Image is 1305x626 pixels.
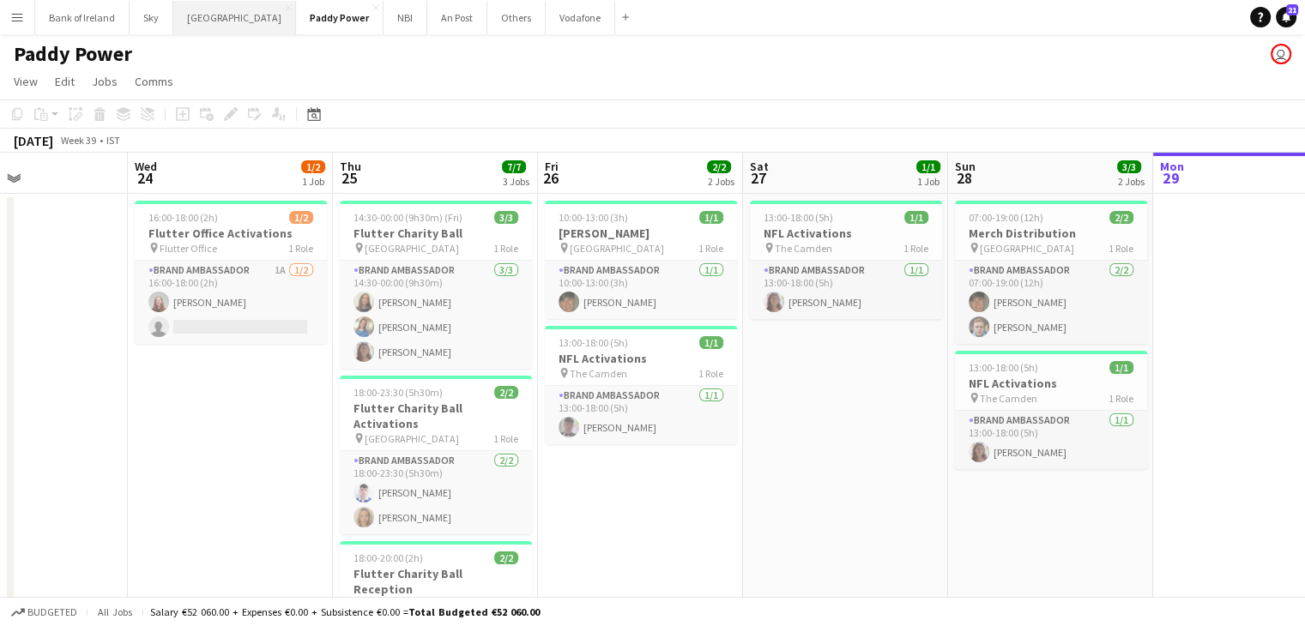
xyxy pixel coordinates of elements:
[135,201,327,344] div: 16:00-18:00 (2h)1/2Flutter Office Activations Flutter Office1 RoleBrand Ambassador1A1/216:00-18:0...
[559,211,628,224] span: 10:00-13:00 (3h)
[1109,392,1133,405] span: 1 Role
[340,400,532,431] h3: Flutter Charity Ball Activations
[493,242,518,255] span: 1 Role
[904,211,928,224] span: 1/1
[545,226,737,241] h3: [PERSON_NAME]
[48,70,82,93] a: Edit
[952,168,976,188] span: 28
[917,175,939,188] div: 1 Job
[353,386,443,399] span: 18:00-23:30 (5h30m)
[707,160,731,173] span: 2/2
[1276,7,1296,27] a: 21
[14,41,132,67] h1: Paddy Power
[1271,44,1291,64] app-user-avatar: Katie Shovlin
[135,74,173,89] span: Comms
[503,175,529,188] div: 3 Jobs
[545,201,737,319] app-job-card: 10:00-13:00 (3h)1/1[PERSON_NAME] [GEOGRAPHIC_DATA]1 RoleBrand Ambassador1/110:00-13:00 (3h)[PERSO...
[148,211,218,224] span: 16:00-18:00 (2h)
[1286,4,1298,15] span: 21
[160,242,217,255] span: Flutter Office
[427,1,487,34] button: An Post
[559,336,628,349] span: 13:00-18:00 (5h)
[545,351,737,366] h3: NFL Activations
[699,336,723,349] span: 1/1
[545,159,559,174] span: Fri
[340,376,532,534] app-job-card: 18:00-23:30 (5h30m)2/2Flutter Charity Ball Activations [GEOGRAPHIC_DATA]1 RoleBrand Ambassador2/2...
[408,605,540,618] span: Total Budgeted €52 060.00
[955,226,1147,241] h3: Merch Distribution
[353,211,462,224] span: 14:30-00:00 (9h30m) (Fri)
[955,261,1147,344] app-card-role: Brand Ambassador2/207:00-19:00 (12h)[PERSON_NAME][PERSON_NAME]
[747,168,769,188] span: 27
[698,367,723,380] span: 1 Role
[340,261,532,369] app-card-role: Brand Ambassador3/314:30-00:00 (9h30m)[PERSON_NAME][PERSON_NAME][PERSON_NAME]
[1160,159,1184,174] span: Mon
[340,201,532,369] app-job-card: 14:30-00:00 (9h30m) (Fri)3/3Flutter Charity Ball [GEOGRAPHIC_DATA]1 RoleBrand Ambassador3/314:30-...
[1109,361,1133,374] span: 1/1
[955,376,1147,391] h3: NFL Activations
[106,134,120,147] div: IST
[955,411,1147,469] app-card-role: Brand Ambassador1/113:00-18:00 (5h)[PERSON_NAME]
[365,432,459,445] span: [GEOGRAPHIC_DATA]
[980,242,1074,255] span: [GEOGRAPHIC_DATA]
[353,551,423,564] span: 18:00-20:00 (2h)
[903,242,928,255] span: 1 Role
[135,159,157,174] span: Wed
[14,132,53,149] div: [DATE]
[955,351,1147,469] app-job-card: 13:00-18:00 (5h)1/1NFL Activations The Camden1 RoleBrand Ambassador1/113:00-18:00 (5h)[PERSON_NAME]
[128,70,180,93] a: Comms
[135,226,327,241] h3: Flutter Office Activations
[546,1,615,34] button: Vodafone
[775,242,832,255] span: The Camden
[750,226,942,241] h3: NFL Activations
[9,603,80,622] button: Budgeted
[545,261,737,319] app-card-role: Brand Ambassador1/110:00-13:00 (3h)[PERSON_NAME]
[340,566,532,597] h3: Flutter Charity Ball Reception
[301,160,325,173] span: 1/2
[969,211,1043,224] span: 07:00-19:00 (12h)
[55,74,75,89] span: Edit
[150,605,540,618] div: Salary €52 060.00 + Expenses €0.00 + Subsistence €0.00 =
[750,261,942,319] app-card-role: Brand Ambassador1/113:00-18:00 (5h)[PERSON_NAME]
[542,168,559,188] span: 26
[288,242,313,255] span: 1 Role
[570,367,627,380] span: The Camden
[289,211,313,224] span: 1/2
[337,168,361,188] span: 25
[955,201,1147,344] app-job-card: 07:00-19:00 (12h)2/2Merch Distribution [GEOGRAPHIC_DATA]1 RoleBrand Ambassador2/207:00-19:00 (12h...
[57,134,100,147] span: Week 39
[916,160,940,173] span: 1/1
[1118,175,1145,188] div: 2 Jobs
[502,160,526,173] span: 7/7
[384,1,427,34] button: NBI
[570,242,664,255] span: [GEOGRAPHIC_DATA]
[27,606,77,618] span: Budgeted
[699,211,723,224] span: 1/1
[545,386,737,444] app-card-role: Brand Ambassador1/113:00-18:00 (5h)[PERSON_NAME]
[296,1,384,34] button: Paddy Power
[545,326,737,444] app-job-card: 13:00-18:00 (5h)1/1NFL Activations The Camden1 RoleBrand Ambassador1/113:00-18:00 (5h)[PERSON_NAME]
[135,261,327,344] app-card-role: Brand Ambassador1A1/216:00-18:00 (2h)[PERSON_NAME]
[7,70,45,93] a: View
[764,211,833,224] span: 13:00-18:00 (5h)
[708,175,734,188] div: 2 Jobs
[494,386,518,399] span: 2/2
[94,605,136,618] span: All jobs
[494,551,518,564] span: 2/2
[92,74,118,89] span: Jobs
[980,392,1037,405] span: The Camden
[340,226,532,241] h3: Flutter Charity Ball
[750,201,942,319] app-job-card: 13:00-18:00 (5h)1/1NFL Activations The Camden1 RoleBrand Ambassador1/113:00-18:00 (5h)[PERSON_NAME]
[1117,160,1141,173] span: 3/3
[493,432,518,445] span: 1 Role
[1109,211,1133,224] span: 2/2
[1157,168,1184,188] span: 29
[487,1,546,34] button: Others
[340,451,532,534] app-card-role: Brand Ambassador2/218:00-23:30 (5h30m)[PERSON_NAME][PERSON_NAME]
